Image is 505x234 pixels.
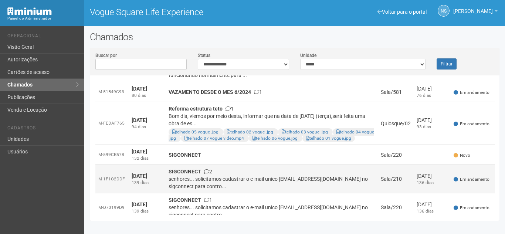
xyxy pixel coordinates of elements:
span: 136 dias [417,208,434,214]
strong: [DATE] [132,149,147,155]
strong: [DATE] [132,201,147,207]
a: telhado 06 vogue.jpg [253,136,298,141]
h2: Chamados [90,31,499,43]
a: telhado 02 vogue .jpg [227,129,273,135]
strong: [DATE] [132,86,147,92]
a: [PERSON_NAME] [453,9,498,15]
span: Em andamento [454,205,489,211]
a: Voltar para o portal [377,9,427,15]
span: 76 dias [417,93,431,98]
td: M-51B49C93 [95,82,129,102]
label: Status [198,52,210,59]
strong: SIGCONNECT [169,169,201,174]
div: senhores... solicitamos cadastrar o e-mail unico [EMAIL_ADDRESS][DOMAIN_NAME] no sigconnect para ... [169,175,375,190]
span: Novo [454,152,470,159]
button: Filtrar [437,58,457,69]
div: Bom dia, viemos por meio desta, informar que na data de [DATE] (terça),será feita uma obra de es... [169,112,375,127]
span: 93 dias [417,124,431,129]
td: Sala/220 [378,145,414,165]
span: Em andamento [454,176,489,183]
li: Operacional [7,33,79,41]
div: [DATE] [417,116,448,124]
span: Nicolle Silva [453,1,493,14]
div: 80 dias [132,92,163,99]
span: 1 [226,106,234,112]
a: telhado 05 vogue .jpg [172,129,218,135]
strong: SIGCONNECT [169,152,201,158]
td: Sala/220 [378,193,414,222]
label: Buscar por [95,52,117,59]
td: M-D73199D9 [95,193,129,222]
td: M-FEDAF765 [95,102,129,145]
strong: SIGCONNECT [169,197,201,203]
div: [DATE] [417,172,448,180]
div: 94 dias [132,124,163,130]
td: M-599CB578 [95,145,129,165]
div: [DATE] [417,201,448,208]
strong: Reforma estrutura teto [169,106,223,112]
div: 139 dias [132,208,163,214]
div: senhores... solicitamos cadastrar o e-mail unico [EMAIL_ADDRESS][DOMAIN_NAME] no sigconnect para ... [169,204,375,218]
div: [DATE] [417,85,448,92]
td: Sala/210 [378,165,414,193]
span: 1 [204,197,212,203]
li: Cadastros [7,125,79,133]
strong: [DATE] [132,173,147,179]
td: M-1F1C2DDF [95,165,129,193]
div: Painel do Administrador [7,15,79,22]
span: 2 [204,169,212,174]
strong: VAZAMENTO DESDE O MES 6/2024 [169,89,251,95]
h1: Vogue Square Life Experience [90,7,289,17]
a: telhado 07 vogue video.mp4 [184,136,244,141]
td: Quiosque/02 [378,102,414,145]
img: Minium [7,7,52,15]
a: NS [438,5,450,17]
div: 132 dias [132,155,163,162]
label: Unidade [300,52,316,59]
span: Em andamento [454,121,489,127]
span: 1 [254,89,262,95]
a: telhado 03 vogue .jpg [282,129,328,135]
span: Em andamento [454,89,489,96]
td: Sala/581 [378,82,414,102]
div: 139 dias [132,180,163,186]
a: telhado 01 vogue.jpg [306,136,351,141]
strong: [DATE] [132,117,147,123]
span: 136 dias [417,180,434,185]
